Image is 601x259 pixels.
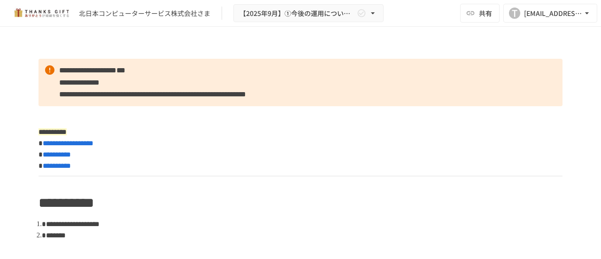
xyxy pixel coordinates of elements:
div: [EMAIL_ADDRESS][DOMAIN_NAME] [524,8,582,19]
button: T[EMAIL_ADDRESS][DOMAIN_NAME] [503,4,597,23]
img: mMP1OxWUAhQbsRWCurg7vIHe5HqDpP7qZo7fRoNLXQh [11,6,71,21]
div: T [509,8,520,19]
button: 共有 [460,4,500,23]
span: 【2025年9月】①今後の運用についてのご案内/THANKS GIFTキックオフMTG [239,8,355,19]
div: 北日本コンピューターサービス株式会社さま [79,8,210,18]
span: 共有 [479,8,492,18]
button: 【2025年9月】①今後の運用についてのご案内/THANKS GIFTキックオフMTG [233,4,384,23]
